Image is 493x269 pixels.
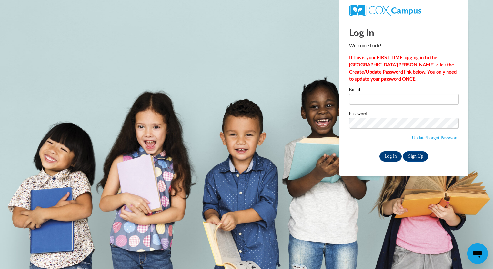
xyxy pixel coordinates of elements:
[403,151,428,162] a: Sign Up
[349,26,459,39] h1: Log In
[349,87,459,94] label: Email
[379,151,402,162] input: Log In
[349,111,459,118] label: Password
[349,55,457,82] strong: If this is your FIRST TIME logging in to the [GEOGRAPHIC_DATA][PERSON_NAME], click the Create/Upd...
[349,5,421,16] img: COX Campus
[349,5,459,16] a: COX Campus
[467,243,488,264] iframe: Button to launch messaging window
[349,42,459,49] p: Welcome back!
[412,135,459,140] a: Update/Forgot Password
